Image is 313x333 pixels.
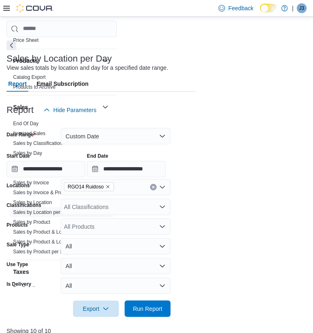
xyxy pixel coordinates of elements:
a: Tax Details [13,285,37,291]
span: Sales by Product [13,218,50,225]
h3: Products [13,56,38,64]
input: Press the down key to open a popover containing a calendar. [7,161,85,177]
span: Tax Details [13,285,37,291]
a: Sales by Invoice [13,179,49,185]
span: Sales by Day [13,149,42,156]
span: Export [78,300,114,317]
button: Clear input [150,184,156,190]
span: Sales by Location per Day [13,209,70,215]
div: Sales [7,118,117,260]
span: RGO14 Ruidoso [64,182,114,191]
a: Sales by Employee (Created) [13,160,77,165]
button: All [61,257,170,274]
span: J3 [299,3,304,13]
span: Feedback [228,4,253,12]
span: Sales by Classification [13,140,62,146]
div: Products [7,72,117,95]
button: Taxes [100,266,110,276]
a: Sales by Classification [13,140,62,146]
button: Export [73,300,119,317]
input: Dark Mode [260,4,277,12]
h3: Taxes [13,267,29,276]
button: Open list of options [159,203,166,210]
a: Sales by Invoice & Product [13,189,72,195]
button: Sales [13,103,99,111]
span: Run Report [133,304,162,312]
a: End Of Day [13,120,39,126]
button: Run Report [125,300,170,317]
img: Cova [16,4,53,12]
a: Sales by Day [13,150,42,156]
div: Pricing [7,35,117,48]
span: Sales by Product & Location [13,228,75,235]
button: Custom Date [61,128,170,144]
a: Sales by Product & Location [13,229,75,234]
button: All [61,238,170,254]
span: Catalog Export [13,73,45,80]
a: Catalog Export [13,74,45,80]
a: Sales by Product per Day [13,248,69,254]
button: Products [100,55,110,65]
button: Sales [100,102,110,112]
button: All [61,277,170,294]
button: Open list of options [159,223,166,230]
input: Press the down key to open a popover containing a calendar. [87,161,166,177]
a: Sales by Product [13,219,50,225]
h3: Sales [13,103,28,111]
button: Open list of options [159,184,166,190]
a: Sales by Location [13,199,52,205]
a: Itemized Sales [13,130,45,136]
button: Taxes [13,267,99,276]
p: | [292,3,293,13]
button: Products [13,56,99,64]
span: Email Subscription [36,75,88,92]
div: Jennifer- 3761 Seward [297,3,306,13]
a: Price Sheet [13,37,39,43]
a: Sales by Product & Location per Day [13,239,93,244]
button: Remove RGO14 Ruidoso from selection in this group [105,184,110,189]
span: RGO14 Ruidoso [68,182,104,191]
span: Sales by Employee (Created) [13,159,77,166]
div: Taxes [7,283,117,306]
span: Report [8,75,27,92]
a: Sales by Location per Day [13,209,70,215]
